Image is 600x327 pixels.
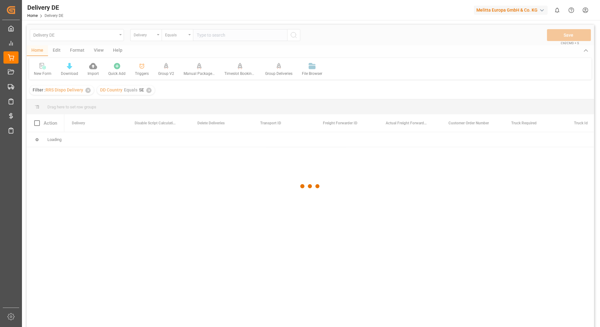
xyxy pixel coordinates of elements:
[474,4,550,16] button: Melitta Europa GmbH & Co. KG
[550,3,564,17] button: show 0 new notifications
[564,3,578,17] button: Help Center
[27,13,38,18] a: Home
[27,3,63,12] div: Delivery DE
[474,6,548,15] div: Melitta Europa GmbH & Co. KG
